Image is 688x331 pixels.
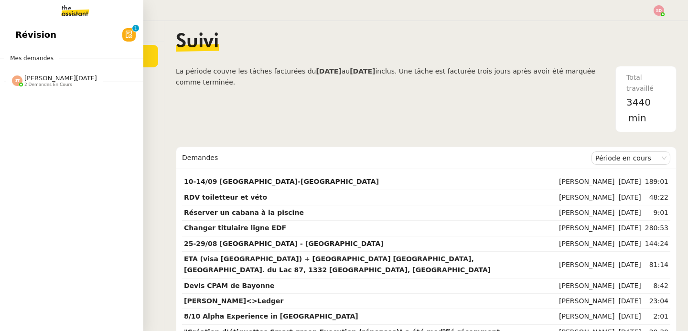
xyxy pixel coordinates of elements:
td: 8:42 [643,278,670,294]
td: 189:01 [643,174,670,190]
td: [PERSON_NAME] [557,278,616,294]
span: Révision [15,28,56,42]
td: [DATE] [616,174,643,190]
td: 280:53 [643,221,670,236]
span: min [628,110,646,126]
span: [PERSON_NAME][DATE] [24,75,97,82]
span: 3440 [626,96,651,108]
span: Suivi [176,32,219,52]
td: [PERSON_NAME] [557,205,616,221]
td: 2:01 [643,309,670,324]
strong: 8/10 Alpha Experience in [GEOGRAPHIC_DATA] [184,312,358,320]
td: 144:24 [643,236,670,252]
span: La période couvre les tâches facturées du [176,67,316,75]
td: [DATE] [616,309,643,324]
td: [PERSON_NAME] [557,190,616,205]
td: [DATE] [616,190,643,205]
td: [DATE] [616,294,643,309]
strong: 25-29/08 [GEOGRAPHIC_DATA] - [GEOGRAPHIC_DATA] [184,240,384,247]
td: 23:04 [643,294,670,309]
nz-select-item: Période en cours [595,152,666,164]
img: svg [12,75,22,86]
strong: Devis CPAM de Bayonne [184,282,274,289]
td: [PERSON_NAME] [557,236,616,252]
td: 81:14 [643,252,670,278]
td: [PERSON_NAME] [557,221,616,236]
td: [DATE] [616,205,643,221]
nz-badge-sup: 1 [132,25,139,32]
td: [PERSON_NAME] [557,309,616,324]
strong: Réserver un cabana à la piscine [184,209,304,216]
strong: Changer titulaire ligne EDF [184,224,286,232]
span: inclus. Une tâche est facturée trois jours après avoir été marquée comme terminée. [176,67,595,86]
img: svg [654,5,664,16]
p: 1 [134,25,138,33]
td: [DATE] [616,221,643,236]
b: [DATE] [350,67,375,75]
strong: RDV toiletteur et véto [184,193,267,201]
div: Demandes [182,149,591,168]
span: au [342,67,350,75]
b: [DATE] [316,67,341,75]
td: [PERSON_NAME] [557,174,616,190]
td: 48:22 [643,190,670,205]
span: 2 demandes en cours [24,82,72,87]
td: [DATE] [616,236,643,252]
td: [PERSON_NAME] [557,294,616,309]
span: Mes demandes [4,53,59,63]
td: [DATE] [616,278,643,294]
strong: 10-14/09 [GEOGRAPHIC_DATA]-[GEOGRAPHIC_DATA] [184,178,379,185]
td: 9:01 [643,205,670,221]
td: [DATE] [616,252,643,278]
strong: [PERSON_NAME]<>Ledger [184,297,283,305]
strong: ETA (visa [GEOGRAPHIC_DATA]) + [GEOGRAPHIC_DATA] [GEOGRAPHIC_DATA], [GEOGRAPHIC_DATA]. du Lac 87,... [184,255,491,274]
td: [PERSON_NAME] [557,252,616,278]
div: Total travaillé [626,72,666,95]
